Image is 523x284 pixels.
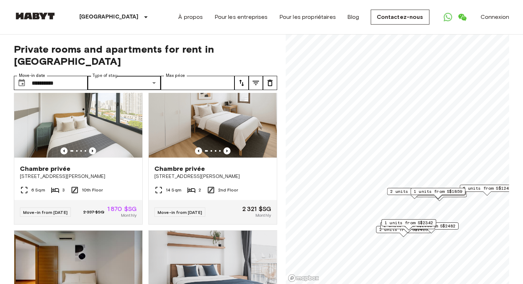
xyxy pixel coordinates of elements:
[371,10,429,25] a: Contactez-nous
[288,274,319,282] a: Mapbox logo
[195,147,202,154] button: Previous image
[347,13,359,21] a: Blog
[215,13,268,21] a: Pour les entreprises
[263,76,277,90] button: tune
[60,147,68,154] button: Previous image
[455,10,469,24] a: Open WeChat
[441,10,455,24] a: Open WhatsApp
[460,185,514,196] div: Map marker
[242,206,271,212] span: 2 321 $SG
[376,226,431,237] div: Map marker
[83,209,104,215] span: 2 337 $SG
[14,12,57,20] img: Habyt
[404,222,459,233] div: Map marker
[199,187,201,193] span: 2
[481,13,509,21] a: Connexion
[19,73,45,79] label: Move-in date
[14,73,142,159] img: Marketing picture of unit SG-01-116-001-02
[166,187,181,193] span: 14 Sqm
[62,187,65,193] span: 3
[463,185,511,191] span: 6 units from S$1243
[20,173,137,180] span: [STREET_ADDRESS][PERSON_NAME]
[223,147,231,154] button: Previous image
[387,188,442,199] div: Map marker
[178,13,203,21] a: À propos
[234,76,249,90] button: tune
[158,210,202,215] span: Move-in from [DATE]
[411,188,465,199] div: Map marker
[15,76,29,90] button: Choose date, selected date is 1 Nov 2025
[149,73,277,159] img: Marketing picture of unit SG-01-001-010-02
[89,147,96,154] button: Previous image
[154,173,271,180] span: [STREET_ADDRESS][PERSON_NAME]
[414,188,462,195] span: 1 units from S$1859
[31,187,45,193] span: 6 Sqm
[218,187,238,193] span: 2nd Floor
[390,188,439,195] span: 2 units from S$2762
[154,164,205,173] span: Chambre privée
[279,13,336,21] a: Pour les propriétaires
[79,13,139,21] p: [GEOGRAPHIC_DATA]
[82,187,103,193] span: 10th Floor
[121,212,137,219] span: Monthly
[14,73,143,225] a: Marketing picture of unit SG-01-116-001-02Previous imagePrevious imageChambre privée[STREET_ADDRE...
[148,73,277,225] a: Marketing picture of unit SG-01-001-010-02Previous imagePrevious imageChambre privée[STREET_ADDRE...
[93,73,117,79] label: Type of stay
[255,212,271,219] span: Monthly
[20,164,70,173] span: Chambre privée
[107,206,137,212] span: 1 870 $SG
[14,43,277,67] span: Private rooms and apartments for rent in [GEOGRAPHIC_DATA]
[407,223,455,229] span: 2 units from S$2482
[385,220,433,226] span: 1 units from S$2342
[23,210,68,215] span: Move-in from [DATE]
[249,76,263,90] button: tune
[379,226,428,233] span: 2 units from S$2415
[381,219,436,230] div: Map marker
[380,222,435,233] div: Map marker
[166,73,185,79] label: Max price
